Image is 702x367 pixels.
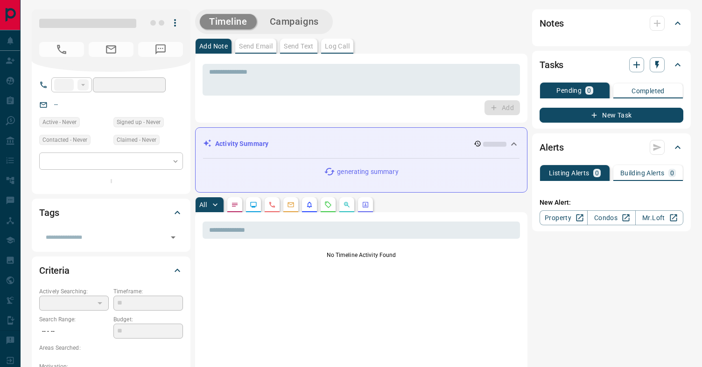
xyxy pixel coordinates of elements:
[540,57,563,72] h2: Tasks
[287,201,295,208] svg: Emails
[306,201,313,208] svg: Listing Alerts
[113,315,183,324] p: Budget:
[632,88,665,94] p: Completed
[39,201,183,224] div: Tags
[670,170,674,176] p: 0
[540,198,683,208] p: New Alert:
[260,14,328,29] button: Campaigns
[343,201,351,208] svg: Opportunities
[324,201,332,208] svg: Requests
[200,14,257,29] button: Timeline
[167,231,180,244] button: Open
[250,201,257,208] svg: Lead Browsing Activity
[587,87,591,94] p: 0
[117,135,156,145] span: Claimed - Never
[635,210,683,225] a: Mr.Loft
[39,42,84,57] span: No Number
[337,167,398,177] p: generating summary
[203,135,519,152] div: Activity Summary
[203,251,520,259] p: No Timeline Activity Found
[42,135,87,145] span: Contacted - Never
[117,118,161,127] span: Signed up - Never
[199,201,207,208] p: All
[540,16,564,31] h2: Notes
[113,287,183,296] p: Timeframe:
[39,324,109,339] p: -- - --
[540,210,588,225] a: Property
[231,201,239,208] svg: Notes
[540,140,564,155] h2: Alerts
[39,287,109,296] p: Actively Searching:
[620,170,665,176] p: Building Alerts
[556,87,582,94] p: Pending
[39,259,183,282] div: Criteria
[540,54,683,76] div: Tasks
[42,118,77,127] span: Active - Never
[39,263,70,278] h2: Criteria
[39,344,183,352] p: Areas Searched:
[199,43,228,49] p: Add Note
[540,12,683,35] div: Notes
[215,139,268,149] p: Activity Summary
[39,205,59,220] h2: Tags
[540,136,683,159] div: Alerts
[540,108,683,123] button: New Task
[595,170,599,176] p: 0
[54,101,58,108] a: --
[39,315,109,324] p: Search Range:
[268,201,276,208] svg: Calls
[549,170,590,176] p: Listing Alerts
[138,42,183,57] span: No Number
[362,201,369,208] svg: Agent Actions
[587,210,635,225] a: Condos
[89,42,133,57] span: No Email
